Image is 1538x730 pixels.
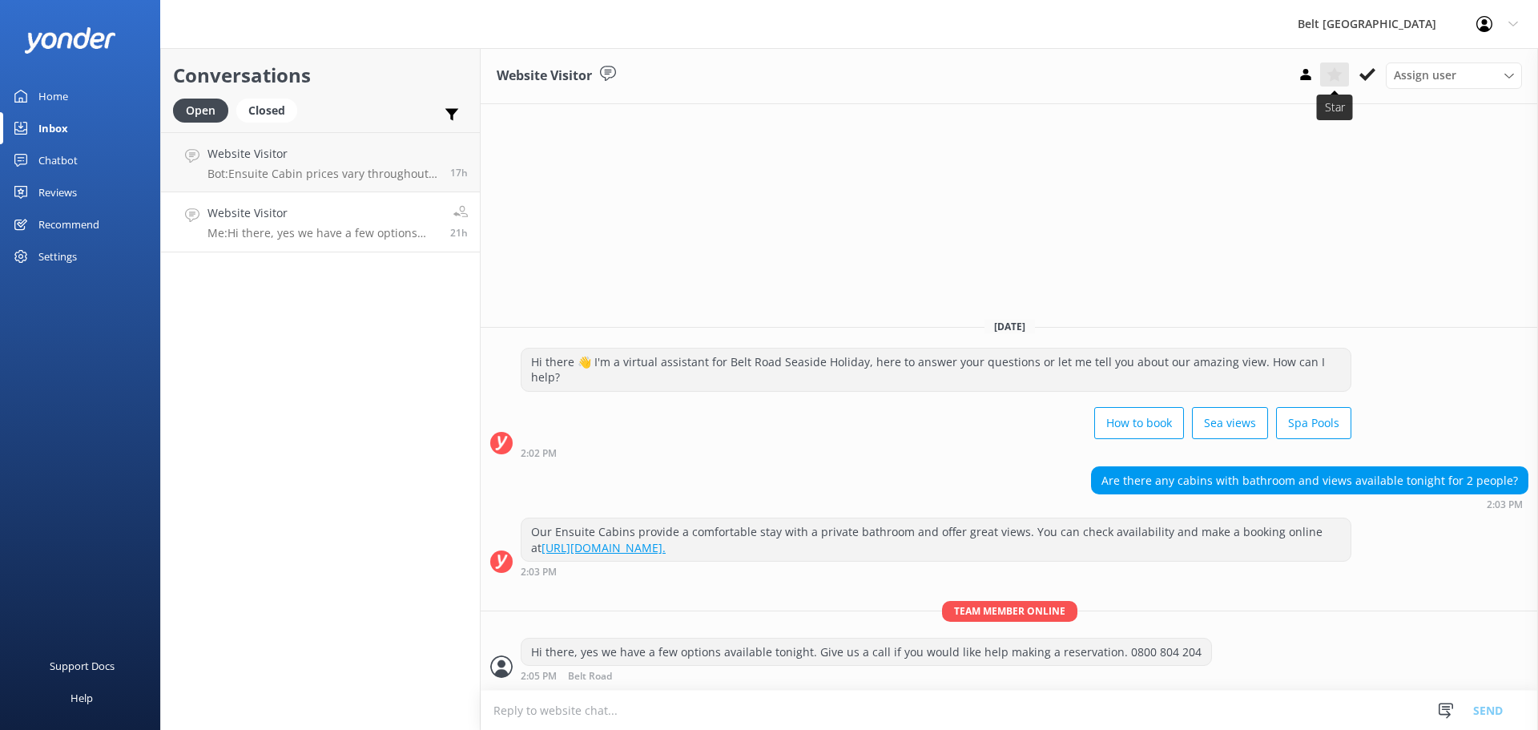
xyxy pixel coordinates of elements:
div: Inbox [38,112,68,144]
div: Sep 02 2025 02:02pm (UTC +12:00) Pacific/Auckland [521,447,1351,458]
h4: Website Visitor [207,204,438,222]
a: Website VisitorBot:Ensuite Cabin prices vary throughout the year, so it’s best to check online fo... [161,132,480,192]
div: Settings [38,240,77,272]
div: Hi there, yes we have a few options available tonight. Give us a call if you would like help maki... [521,639,1211,666]
a: Open [173,101,236,119]
strong: 2:05 PM [521,672,557,682]
button: Spa Pools [1276,407,1351,439]
span: Sep 02 2025 05:40pm (UTC +12:00) Pacific/Auckland [450,166,468,179]
div: Support Docs [50,650,115,682]
a: [URL][DOMAIN_NAME]. [542,540,666,555]
span: Team member online [942,601,1077,621]
div: Help [70,682,93,714]
div: Hi there 👋 I'm a virtual assistant for Belt Road Seaside Holiday, here to answer your questions o... [521,349,1351,391]
button: How to book [1094,407,1184,439]
div: Recommend [38,208,99,240]
div: Sep 02 2025 02:03pm (UTC +12:00) Pacific/Auckland [521,566,1351,577]
div: Sep 02 2025 02:03pm (UTC +12:00) Pacific/Auckland [1091,498,1528,510]
span: Belt Road [568,672,612,682]
strong: 2:02 PM [521,449,557,458]
a: Website VisitorMe:Hi there, yes we have a few options available tonight. Give us a call if you wo... [161,192,480,252]
h3: Website Visitor [497,66,592,87]
div: Reviews [38,176,77,208]
h2: Conversations [173,60,468,91]
img: yonder-white-logo.png [24,27,116,54]
div: Chatbot [38,144,78,176]
span: [DATE] [984,320,1035,333]
p: Me: Hi there, yes we have a few options available tonight. Give us a call if you would like help ... [207,226,438,240]
h4: Website Visitor [207,145,438,163]
div: Are there any cabins with bathroom and views available tonight for 2 people? [1092,467,1528,494]
div: Closed [236,99,297,123]
strong: 2:03 PM [521,567,557,577]
p: Bot: Ensuite Cabin prices vary throughout the year, so it’s best to check online for the date you... [207,167,438,181]
div: Open [173,99,228,123]
div: Sep 02 2025 02:05pm (UTC +12:00) Pacific/Auckland [521,670,1212,682]
div: Assign User [1386,63,1522,88]
div: Our Ensuite Cabins provide a comfortable stay with a private bathroom and offer great views. You ... [521,518,1351,561]
button: Sea views [1192,407,1268,439]
div: Home [38,80,68,112]
span: Sep 02 2025 02:05pm (UTC +12:00) Pacific/Auckland [450,226,468,240]
span: Assign user [1394,67,1456,84]
a: Closed [236,101,305,119]
strong: 2:03 PM [1487,500,1523,510]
